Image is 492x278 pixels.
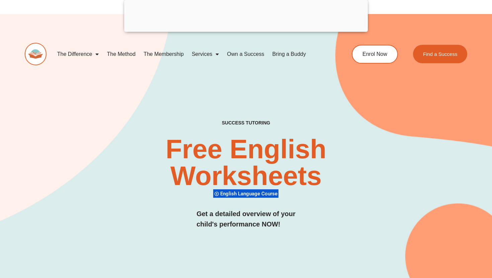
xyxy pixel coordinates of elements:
[223,47,268,62] a: Own a Success
[423,52,458,57] span: Find a Success
[213,189,278,198] div: English Language Course
[180,120,312,126] h4: SUCCESS TUTORING​
[362,52,387,57] span: Enrol Now
[53,47,103,62] a: The Difference
[220,191,279,197] span: English Language Course
[53,47,327,62] nav: Menu
[100,136,392,189] h2: Free English Worksheets​
[352,45,398,64] a: Enrol Now
[268,47,310,62] a: Bring a Buddy
[140,47,188,62] a: The Membership
[188,47,223,62] a: Services
[103,47,139,62] a: The Method
[377,202,492,278] iframe: Chat Widget
[413,45,468,63] a: Find a Success
[196,209,296,229] h3: Get a detailed overview of your child's performance NOW!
